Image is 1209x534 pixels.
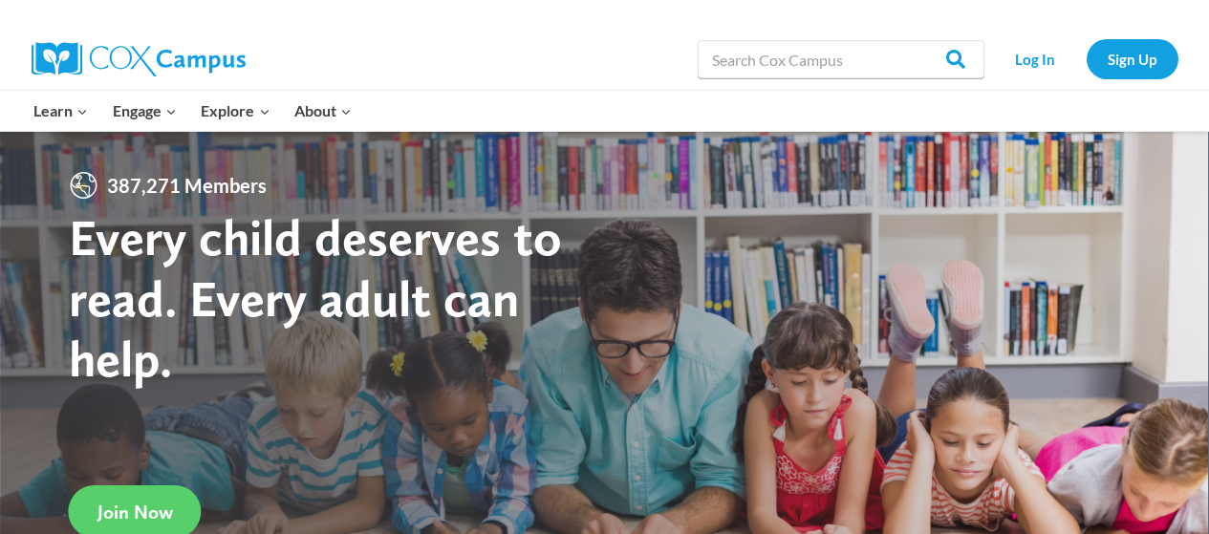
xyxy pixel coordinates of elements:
a: Sign Up [1087,39,1178,78]
nav: Primary Navigation [22,91,364,131]
input: Search Cox Campus [698,40,984,78]
span: Join Now [97,501,173,523]
span: Learn [33,98,88,123]
span: Engage [113,98,177,123]
img: Cox Campus [32,42,246,76]
a: Log In [994,39,1077,78]
span: About [294,98,352,123]
nav: Secondary Navigation [994,39,1178,78]
span: 387,271 Members [99,170,274,201]
strong: Every child deserves to read. Every adult can help. [69,206,562,389]
span: Explore [201,98,270,123]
